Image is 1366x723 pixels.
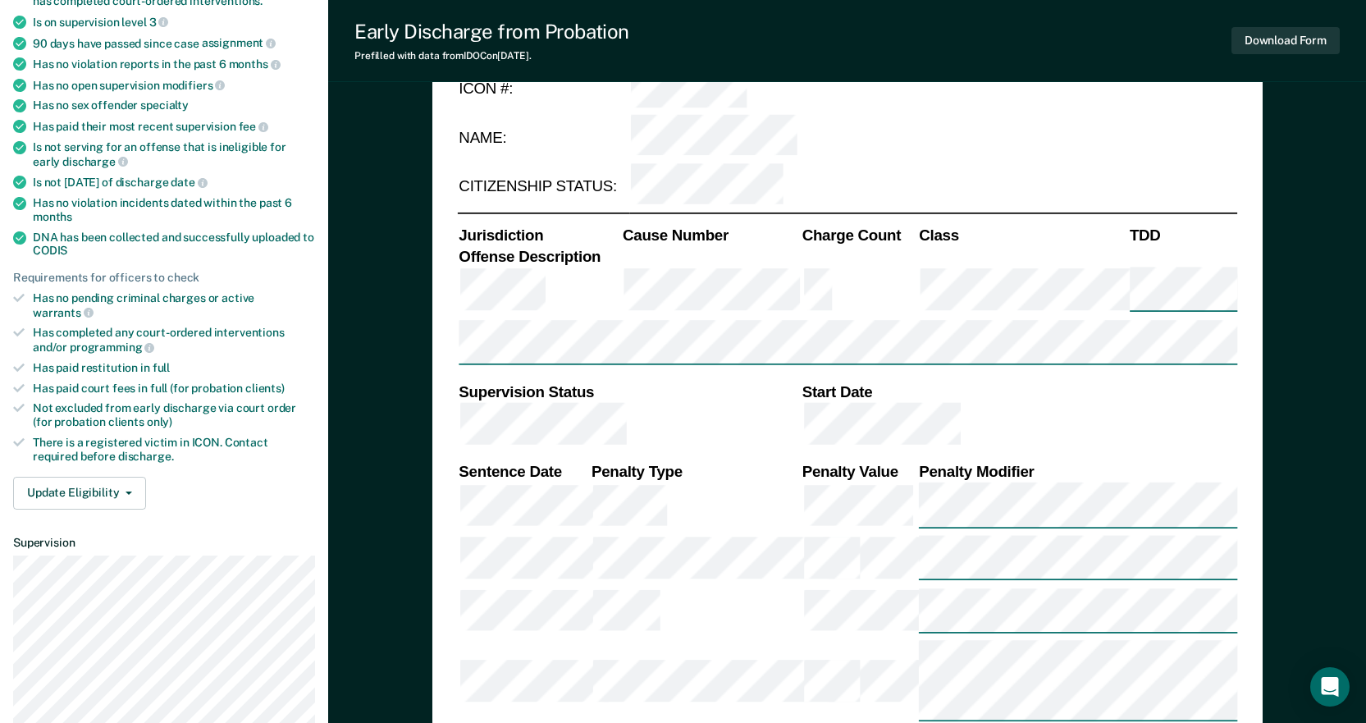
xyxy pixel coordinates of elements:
[33,196,315,224] div: Has no violation incidents dated within the past 6
[33,306,94,319] span: warrants
[354,50,629,62] div: Prefilled with data from IDOC on [DATE] .
[13,271,315,285] div: Requirements for officers to check
[149,16,169,29] span: 3
[33,119,315,134] div: Has paid their most recent supervision
[13,477,146,510] button: Update Eligibility
[1128,226,1237,245] th: TDD
[33,140,315,168] div: Is not serving for an offense that is ineligible for early
[202,36,276,49] span: assignment
[800,462,917,482] th: Penalty Value
[33,361,315,375] div: Has paid restitution in
[229,57,281,71] span: months
[245,382,285,395] span: clients)
[800,226,917,245] th: Charge Count
[33,210,72,223] span: months
[457,226,621,245] th: Jurisdiction
[621,226,801,245] th: Cause Number
[33,175,315,190] div: Is not [DATE] of discharge
[457,65,628,113] td: ICON #:
[70,341,154,354] span: programming
[171,176,207,189] span: date
[1231,27,1340,54] button: Download Form
[33,326,315,354] div: Has completed any court-ordered interventions and/or
[917,462,1237,482] th: Penalty Modifier
[147,415,172,428] span: only)
[33,401,315,429] div: Not excluded from early discharge via court order (for probation clients
[33,78,315,93] div: Has no open supervision
[457,113,628,162] td: NAME:
[590,462,801,482] th: Penalty Type
[62,155,128,168] span: discharge
[457,245,621,265] th: Offense Description
[800,382,1236,401] th: Start Date
[33,436,315,464] div: There is a registered victim in ICON. Contact required before
[13,536,315,550] dt: Supervision
[33,291,315,319] div: Has no pending criminal charges or active
[162,79,226,92] span: modifiers
[917,226,1128,245] th: Class
[457,382,800,401] th: Supervision Status
[33,382,315,396] div: Has paid court fees in full (for probation
[118,450,174,463] span: discharge.
[354,20,629,43] div: Early Discharge from Probation
[140,98,189,112] span: specialty
[33,36,315,51] div: 90 days have passed since case
[1310,667,1350,707] div: Open Intercom Messenger
[33,57,315,71] div: Has no violation reports in the past 6
[239,120,268,133] span: fee
[33,15,315,30] div: Is on supervision level
[457,162,628,210] td: CITIZENSHIP STATUS:
[33,98,315,112] div: Has no sex offender
[33,231,315,259] div: DNA has been collected and successfully uploaded to
[153,361,170,374] span: full
[457,462,590,482] th: Sentence Date
[33,244,67,257] span: CODIS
